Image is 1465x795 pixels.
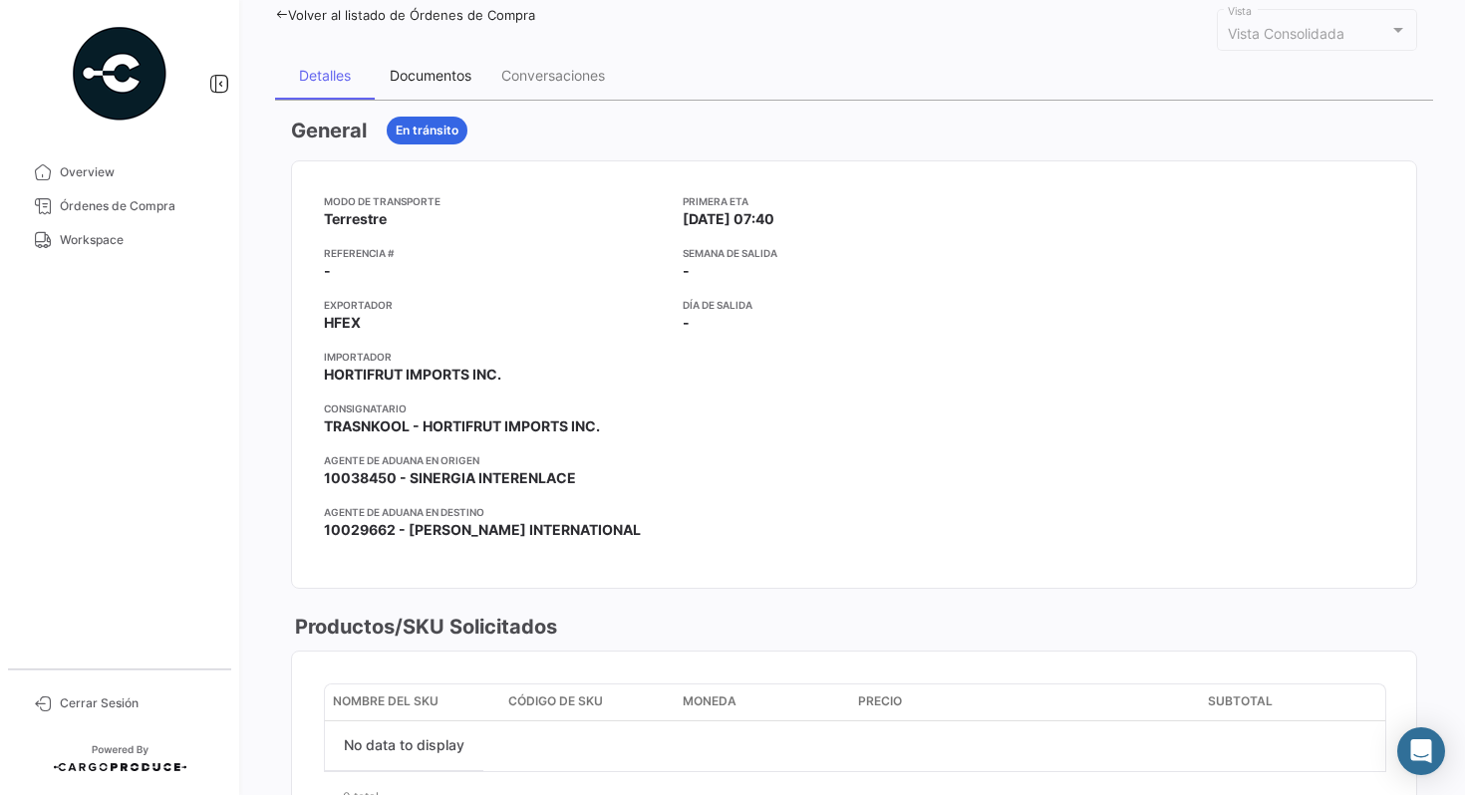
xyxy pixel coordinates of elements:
[508,692,603,710] span: Código de SKU
[324,468,576,488] span: 10038450 - SINERGIA INTERENLACE
[60,231,215,249] span: Workspace
[324,261,331,281] span: -
[324,400,667,416] app-card-info-title: Consignatario
[683,313,690,333] span: -
[683,193,1025,209] app-card-info-title: Primera ETA
[324,193,667,209] app-card-info-title: Modo de Transporte
[324,520,641,540] span: 10029662 - [PERSON_NAME] INTERNATIONAL
[60,694,215,712] span: Cerrar Sesión
[70,24,169,124] img: powered-by.png
[324,416,600,436] span: TRASNKOOL - HORTIFRUT IMPORTS INC.
[324,313,361,333] span: HFEX
[291,613,557,641] h3: Productos/SKU Solicitados
[275,7,535,23] a: Volver al listado de Órdenes de Compra
[1208,692,1273,710] span: Subtotal
[324,297,667,313] app-card-info-title: Exportador
[675,684,850,720] datatable-header-cell: Moneda
[683,261,690,281] span: -
[390,67,471,84] div: Documentos
[324,365,501,385] span: HORTIFRUT IMPORTS INC.
[683,209,774,229] span: [DATE] 07:40
[60,197,215,215] span: Órdenes de Compra
[324,504,667,520] app-card-info-title: Agente de Aduana en Destino
[325,684,500,720] datatable-header-cell: Nombre del SKU
[324,209,387,229] span: Terrestre
[1228,25,1344,42] mat-select-trigger: Vista Consolidada
[299,67,351,84] div: Detalles
[325,721,483,771] div: No data to display
[396,122,458,139] span: En tránsito
[683,692,736,710] span: Moneda
[1397,727,1445,775] div: Abrir Intercom Messenger
[333,692,439,710] span: Nombre del SKU
[324,349,667,365] app-card-info-title: Importador
[324,245,667,261] app-card-info-title: Referencia #
[16,189,223,223] a: Órdenes de Compra
[16,155,223,189] a: Overview
[60,163,215,181] span: Overview
[291,117,367,144] h3: General
[501,67,605,84] div: Conversaciones
[683,245,1025,261] app-card-info-title: Semana de Salida
[858,692,902,710] span: Precio
[324,452,667,468] app-card-info-title: Agente de Aduana en Origen
[16,223,223,257] a: Workspace
[683,297,1025,313] app-card-info-title: Día de Salida
[500,684,676,720] datatable-header-cell: Código de SKU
